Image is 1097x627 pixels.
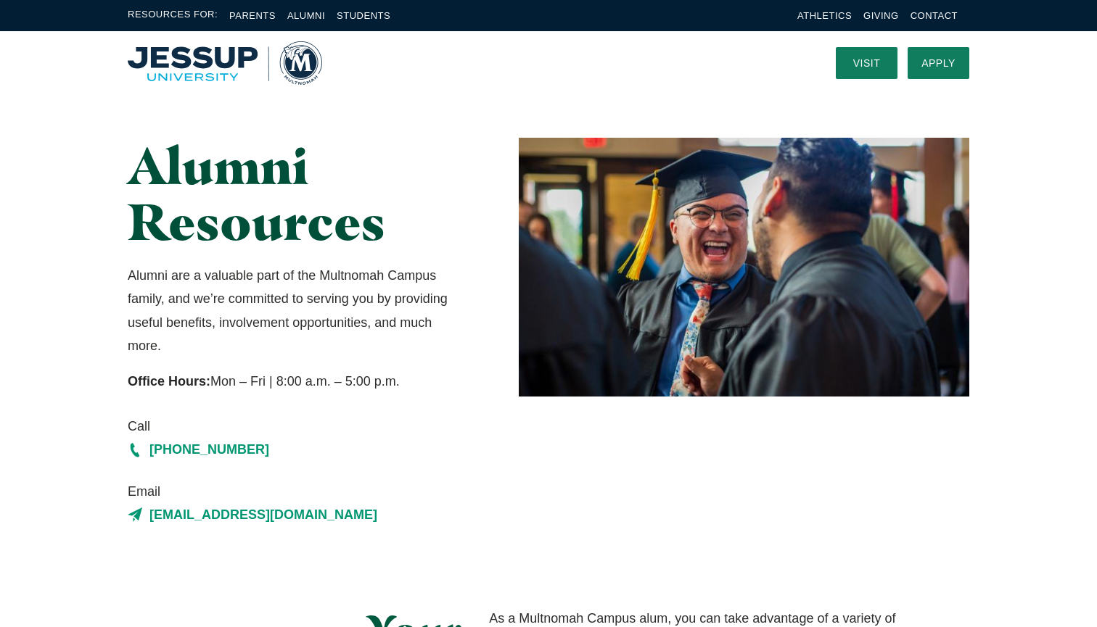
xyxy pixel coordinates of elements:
img: Two Graduates Laughing [519,138,969,396]
img: Multnomah University Logo [128,41,322,85]
span: Email [128,480,462,503]
a: Home [128,41,322,85]
a: Visit [836,47,897,79]
a: Parents [229,10,276,21]
p: Mon – Fri | 8:00 a.m. – 5:00 p.m. [128,370,462,393]
a: Contact [911,10,958,21]
a: [EMAIL_ADDRESS][DOMAIN_NAME] [128,503,462,526]
a: Students [337,10,390,21]
p: Alumni are a valuable part of the Multnomah Campus family, and we’re committed to serving you by ... [128,264,462,358]
a: Alumni [287,10,325,21]
span: Resources For: [128,7,218,24]
h1: Alumni Resources [128,138,462,249]
a: Athletics [797,10,852,21]
span: Call [128,415,462,438]
strong: Office Hours: [128,374,210,389]
a: Apply [908,47,969,79]
a: [PHONE_NUMBER] [128,438,462,461]
a: Giving [863,10,899,21]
